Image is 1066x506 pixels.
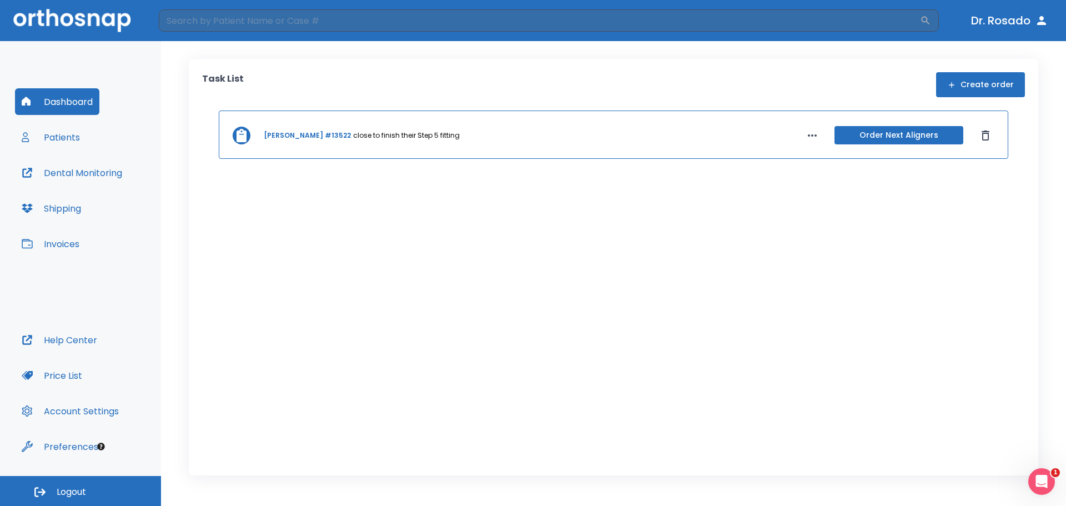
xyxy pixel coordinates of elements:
[1051,468,1060,477] span: 1
[353,131,460,141] p: close to finish their Step 5 fitting
[15,362,89,389] button: Price List
[15,433,105,460] button: Preferences
[15,124,87,151] button: Patients
[967,11,1053,31] button: Dr. Rosado
[264,131,351,141] a: [PERSON_NAME] #13522
[202,72,244,97] p: Task List
[57,486,86,498] span: Logout
[15,327,104,353] button: Help Center
[936,72,1025,97] button: Create order
[15,88,99,115] button: Dashboard
[13,9,131,32] img: Orthosnap
[15,398,125,424] button: Account Settings
[977,127,994,144] button: Dismiss
[834,126,963,144] button: Order Next Aligners
[159,9,920,32] input: Search by Patient Name or Case #
[15,231,86,257] button: Invoices
[1028,468,1055,495] iframe: Intercom live chat
[96,442,106,452] div: Tooltip anchor
[15,159,129,186] button: Dental Monitoring
[15,195,88,222] button: Shipping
